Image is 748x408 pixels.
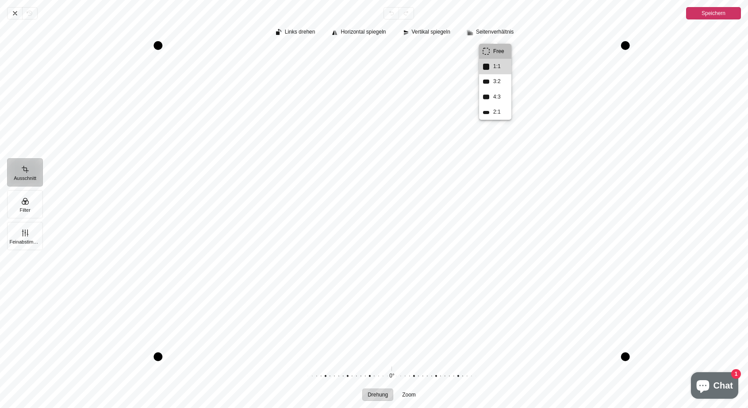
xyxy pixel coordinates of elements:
[341,29,386,35] span: Horizontal spiegeln
[402,392,416,397] span: Zoom
[621,46,630,357] div: Drag right
[491,107,502,117] span: 2:1
[702,8,725,19] span: Speichern
[479,89,511,104] label: 4:3
[686,7,741,19] button: Speichern
[476,29,514,35] span: Seitenverhältnis
[158,352,625,361] div: Drag bottom
[491,77,502,86] span: 3:2
[158,41,625,50] div: Drag top
[272,27,321,39] button: Links drehen
[491,62,502,71] span: 1:1
[327,27,391,39] button: Horizontal spiegeln
[412,29,450,35] span: Vertikal spiegeln
[463,27,519,39] button: Seitenverhältnis
[285,29,315,35] span: Links drehen
[479,59,511,74] label: 1:1
[399,27,456,39] button: Vertikal spiegeln
[491,47,506,56] span: Free
[491,92,502,102] span: 4:3
[479,105,511,120] label: 2:1
[688,372,741,401] inbox-online-store-chat: Onlineshop-Chat von Shopify
[479,74,511,89] label: 3:2
[479,44,511,59] label: Free
[153,46,162,357] div: Drag left
[368,392,388,397] span: Drehung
